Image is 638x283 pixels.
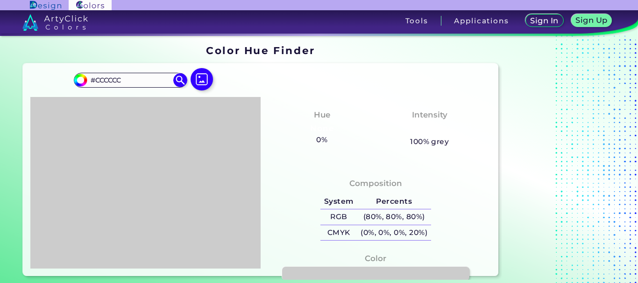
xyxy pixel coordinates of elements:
[191,68,213,90] img: icon picture
[314,108,330,122] h4: Hue
[365,252,386,265] h4: Color
[87,74,174,86] input: type color..
[173,73,187,87] img: icon search
[313,134,331,146] h5: 0%
[22,14,88,31] img: logo_artyclick_colors_white.svg
[502,41,619,280] iframe: Advertisement
[320,225,357,241] h5: CMYK
[320,193,357,209] h5: System
[206,43,315,57] h1: Color Hue Finder
[527,15,562,27] a: Sign In
[454,17,509,24] h3: Applications
[405,17,428,24] h3: Tools
[306,123,338,134] h3: None
[357,193,431,209] h5: Percents
[577,17,606,24] h5: Sign Up
[414,123,445,134] h3: None
[410,136,449,148] h5: 100% grey
[349,177,402,190] h4: Composition
[357,209,431,225] h5: (80%, 80%, 80%)
[30,1,61,10] img: ArtyClick Design logo
[532,17,557,24] h5: Sign In
[412,108,447,122] h4: Intensity
[573,15,610,27] a: Sign Up
[357,225,431,241] h5: (0%, 0%, 0%, 20%)
[320,209,357,225] h5: RGB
